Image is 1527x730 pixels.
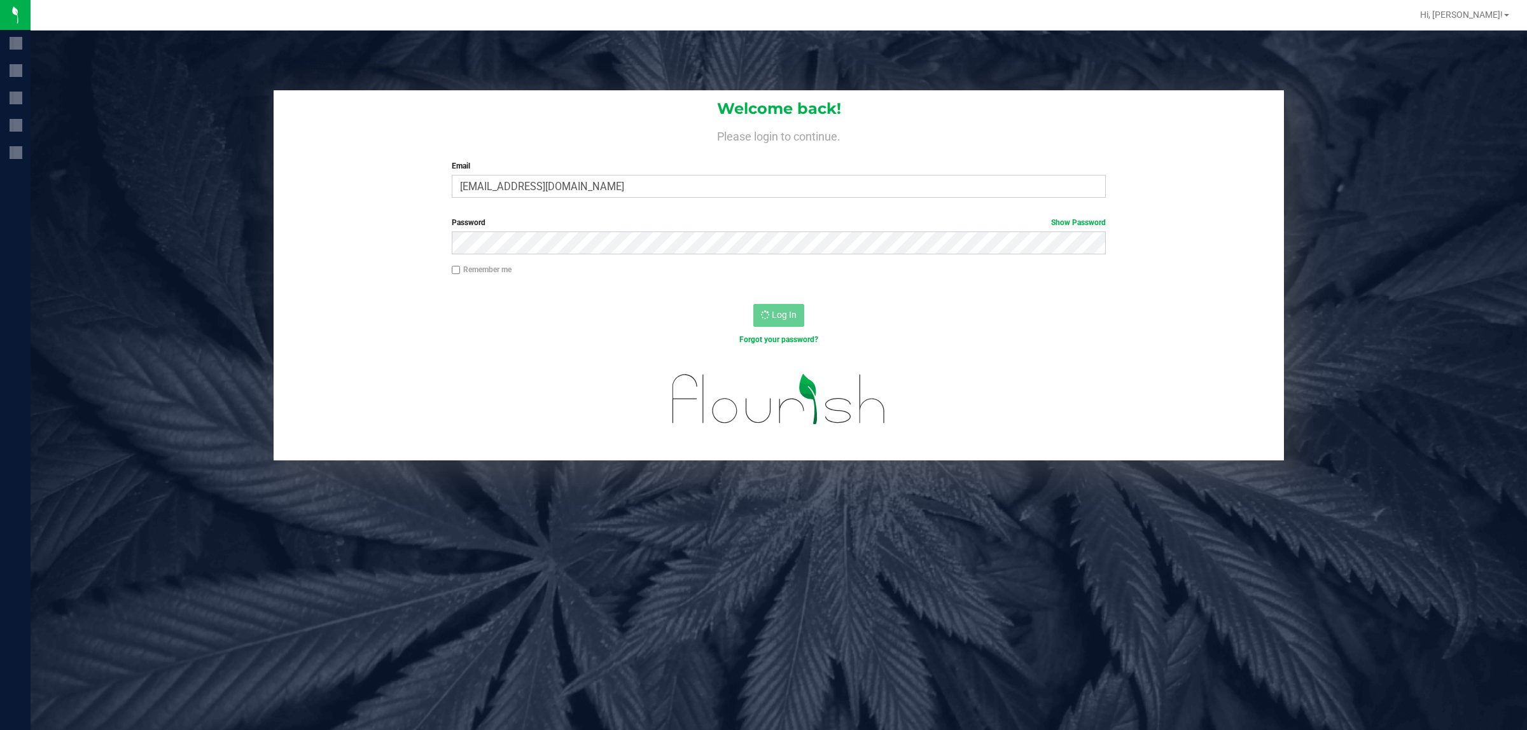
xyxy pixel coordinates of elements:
[274,127,1284,142] h4: Please login to continue.
[739,335,818,344] a: Forgot your password?
[274,100,1284,117] h1: Welcome back!
[452,218,485,227] span: Password
[1420,10,1503,20] span: Hi, [PERSON_NAME]!
[1051,218,1106,227] a: Show Password
[772,310,797,320] span: Log In
[452,264,512,275] label: Remember me
[452,266,461,275] input: Remember me
[452,160,1106,172] label: Email
[753,304,804,327] button: Log In
[653,359,905,440] img: flourish_logo.svg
